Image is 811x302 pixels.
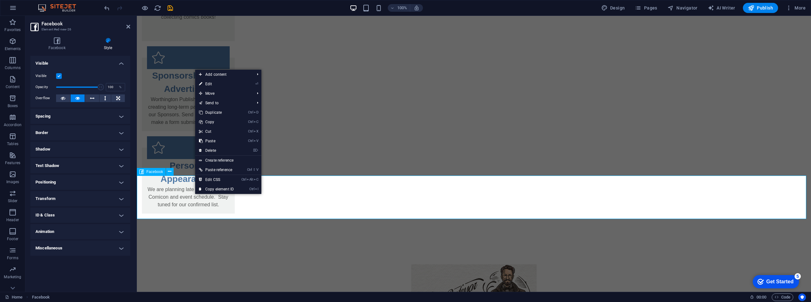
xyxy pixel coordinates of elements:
[195,165,238,175] a: Ctrl⇧VPaste reference
[254,120,258,124] i: C
[761,295,762,299] span: :
[30,125,130,140] h4: Border
[36,4,84,12] img: Editor Logo
[30,158,130,173] h4: Text Shadow
[667,5,698,11] span: Navigator
[253,168,256,172] i: ⇧
[30,224,130,239] h4: Animation
[256,168,258,172] i: V
[5,293,22,301] a: Click to cancel selection. Double-click to open Pages
[30,56,130,67] h4: Visible
[798,293,806,301] button: Usercentrics
[665,3,700,13] button: Navigator
[30,109,130,124] h4: Spacing
[772,293,793,301] button: Code
[5,3,51,16] div: Get Started 5 items remaining, 0% complete
[255,82,258,86] i: ⏎
[195,136,238,146] a: CtrlVPaste
[195,184,238,194] a: CtrlICopy element ID
[30,191,130,206] h4: Transform
[32,293,50,301] nav: breadcrumb
[30,175,130,190] h4: Positioning
[195,89,252,98] span: Move
[4,122,22,127] p: Accordion
[743,3,778,13] button: Publish
[167,4,174,12] i: Save (Ctrl+S)
[86,37,130,51] h4: Style
[154,4,161,12] i: Reload page
[30,208,130,223] h4: ID & Class
[47,1,53,8] div: 5
[255,187,258,191] i: I
[249,187,254,191] i: Ctrl
[5,65,21,70] p: Columns
[786,5,806,11] span: More
[35,94,56,102] label: Overflow
[103,4,111,12] button: undo
[6,217,19,222] p: Header
[397,4,407,12] h6: 100%
[248,110,253,114] i: Ctrl
[195,108,238,117] a: CtrlDDuplicate
[195,117,238,127] a: CtrlCCopy
[6,179,19,184] p: Images
[247,168,252,172] i: Ctrl
[195,79,238,89] a: ⏎Edit
[241,177,246,182] i: Ctrl
[195,156,261,165] a: Create reference
[154,4,161,12] button: reload
[632,3,660,13] button: Pages
[254,110,258,114] i: D
[705,3,738,13] button: AI Writer
[254,129,258,133] i: X
[195,146,238,155] a: ⌦Delete
[388,4,410,12] button: 100%
[32,293,50,301] span: Click to select. Double-click to edit
[708,5,735,11] span: AI Writer
[4,274,21,280] p: Marketing
[757,293,766,301] span: 00 00
[195,175,238,184] a: CtrlAltCEdit CSS
[8,198,18,203] p: Slider
[7,255,18,260] p: Forms
[6,84,20,89] p: Content
[195,98,252,108] a: Send to
[254,139,258,143] i: V
[601,5,625,11] span: Design
[750,293,767,301] h6: Session time
[35,72,56,80] label: Visible
[166,4,174,12] button: save
[30,37,86,51] h4: Facebook
[5,46,21,51] p: Elements
[783,3,808,13] button: More
[30,142,130,157] h4: Shadow
[146,170,163,174] span: Facebook
[8,103,18,108] p: Boxes
[253,148,258,152] i: ⌦
[7,236,18,241] p: Footer
[248,120,253,124] i: Ctrl
[248,139,253,143] i: Ctrl
[103,4,111,12] i: Undo: Change type (Ctrl+Z)
[42,21,130,27] h2: Facebook
[599,3,628,13] div: Design (Ctrl+Alt+Y)
[30,241,130,256] h4: Miscellaneous
[141,4,149,12] button: Click here to leave preview mode and continue editing
[635,5,657,11] span: Pages
[35,85,56,89] label: Opacity
[4,27,21,32] p: Favorites
[247,177,253,182] i: Alt
[5,160,20,165] p: Features
[195,127,238,136] a: CtrlXCut
[195,70,252,79] span: Add content
[19,7,46,13] div: Get Started
[775,293,790,301] span: Code
[254,177,258,182] i: C
[748,5,773,11] span: Publish
[116,83,125,91] div: %
[248,129,253,133] i: Ctrl
[42,27,118,32] h3: Element #ed-new-26
[414,5,419,11] i: On resize automatically adjust zoom level to fit chosen device.
[7,141,18,146] p: Tables
[599,3,628,13] button: Design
